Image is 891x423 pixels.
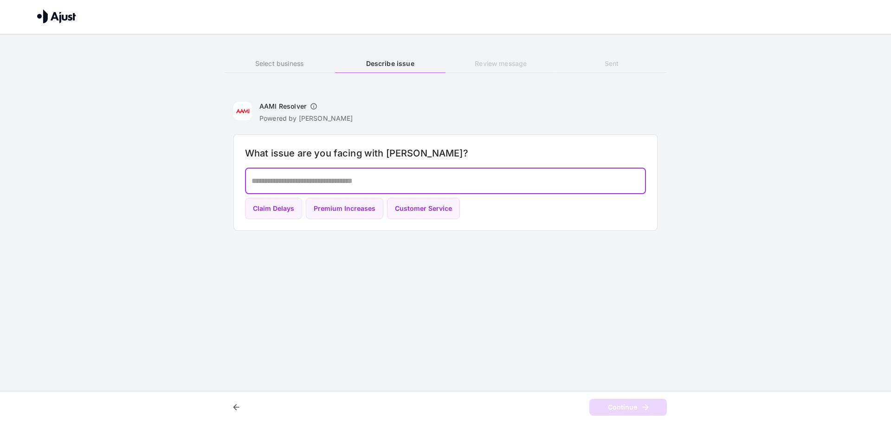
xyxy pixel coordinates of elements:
[245,146,646,161] h6: What issue are you facing with [PERSON_NAME]?
[387,198,460,220] button: Customer Service
[37,9,76,23] img: Ajust
[224,59,335,69] h6: Select business
[306,198,383,220] button: Premium Increases
[233,102,252,120] img: AAMI
[259,102,306,111] h6: AAMI Resolver
[445,59,556,69] h6: Review message
[335,59,445,69] h6: Describe issue
[259,114,353,123] p: Powered by [PERSON_NAME]
[556,59,667,69] h6: Sent
[245,198,302,220] button: Claim Delays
